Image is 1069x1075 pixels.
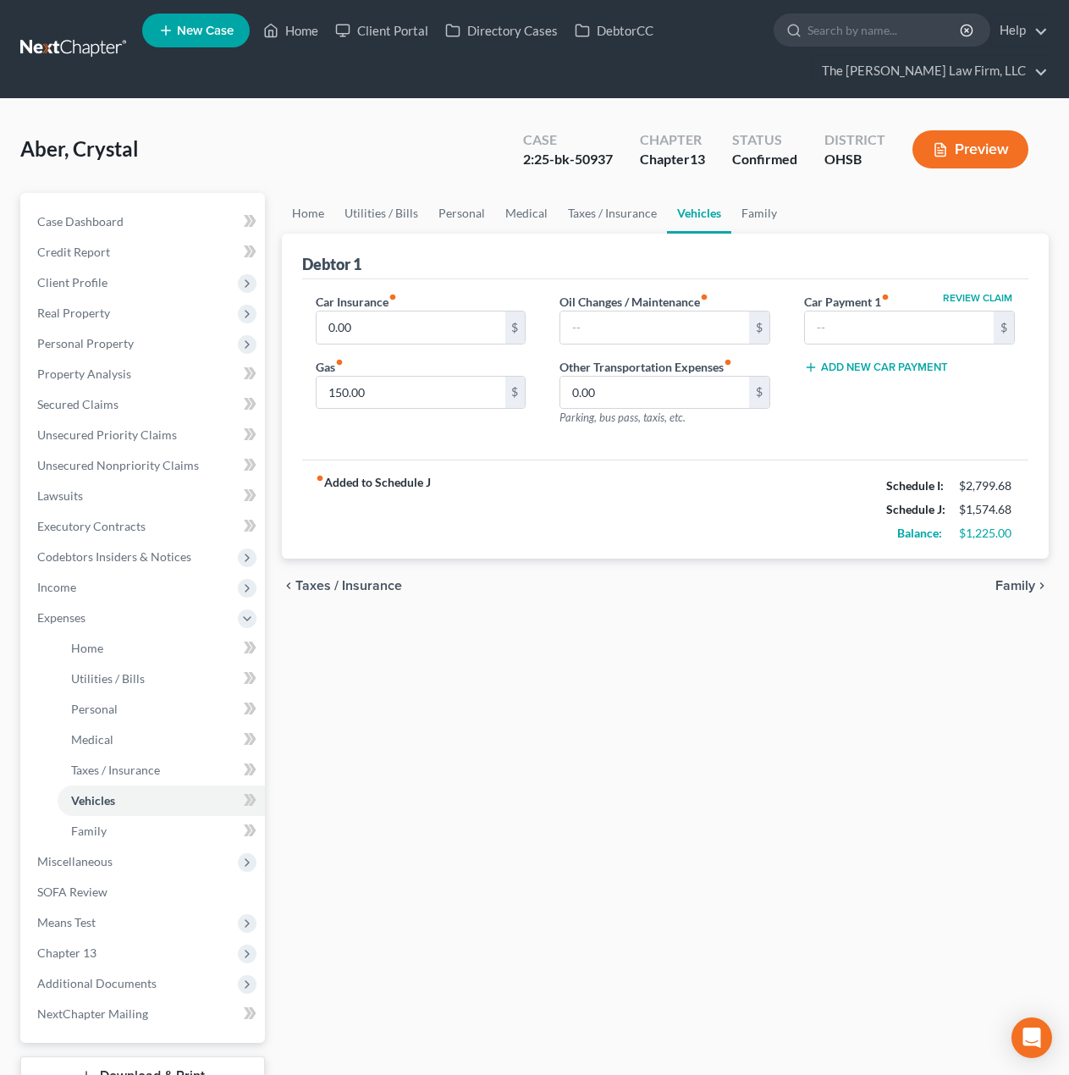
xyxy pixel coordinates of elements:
strong: Balance: [897,526,942,540]
label: Car Payment 1 [804,293,890,311]
div: $ [505,311,526,344]
span: Parking, bus pass, taxis, etc. [559,411,686,424]
span: Taxes / Insurance [295,579,402,593]
div: $1,574.68 [959,501,1015,518]
span: Lawsuits [37,488,83,503]
a: Medical [495,193,558,234]
a: Credit Report [24,237,265,267]
span: Taxes / Insurance [71,763,160,777]
span: Real Property [37,306,110,320]
a: Secured Claims [24,389,265,420]
span: Unsecured Priority Claims [37,427,177,442]
div: Chapter [640,130,705,150]
div: $2,799.68 [959,477,1015,494]
span: Utilities / Bills [71,671,145,686]
span: NextChapter Mailing [37,1006,148,1021]
a: Property Analysis [24,359,265,389]
input: Search by name... [807,14,962,46]
a: Help [991,15,1048,46]
label: Gas [316,358,344,376]
label: Oil Changes / Maintenance [559,293,708,311]
div: Confirmed [732,150,797,169]
span: New Case [177,25,234,37]
span: Property Analysis [37,367,131,381]
input: -- [560,377,749,409]
div: Debtor 1 [302,254,361,274]
i: fiber_manual_record [724,358,732,367]
a: Taxes / Insurance [58,755,265,786]
i: fiber_manual_record [316,474,324,482]
span: Unsecured Nonpriority Claims [37,458,199,472]
div: $ [749,377,769,409]
div: Chapter [640,150,705,169]
strong: Schedule J: [886,502,945,516]
div: $ [749,311,769,344]
span: Means Test [37,915,96,929]
a: Vehicles [667,193,731,234]
button: chevron_left Taxes / Insurance [282,579,402,593]
input: -- [560,311,749,344]
a: Home [58,633,265,664]
strong: Added to Schedule J [316,474,431,545]
button: Preview [912,130,1028,168]
a: SOFA Review [24,877,265,907]
button: Family chevron_right [995,579,1049,593]
a: Utilities / Bills [334,193,428,234]
div: Status [732,130,797,150]
span: Personal [71,702,118,716]
input: -- [317,377,505,409]
a: The [PERSON_NAME] Law Firm, LLC [813,56,1048,86]
input: -- [805,311,994,344]
span: Executory Contracts [37,519,146,533]
label: Other Transportation Expenses [559,358,732,376]
span: Vehicles [71,793,115,808]
span: Home [71,641,103,655]
span: Medical [71,732,113,747]
span: Codebtors Insiders & Notices [37,549,191,564]
a: Directory Cases [437,15,566,46]
a: Utilities / Bills [58,664,265,694]
a: Unsecured Nonpriority Claims [24,450,265,481]
a: Lawsuits [24,481,265,511]
span: 13 [690,151,705,167]
strong: Schedule I: [886,478,944,493]
i: fiber_manual_record [700,293,708,301]
span: Case Dashboard [37,214,124,229]
a: Taxes / Insurance [558,193,667,234]
span: Expenses [37,610,85,625]
span: Personal Property [37,336,134,350]
span: Income [37,580,76,594]
a: Family [731,193,787,234]
button: Add New Car Payment [804,361,948,374]
a: Home [282,193,334,234]
a: DebtorCC [566,15,662,46]
span: Family [995,579,1035,593]
span: Aber, Crystal [20,136,139,161]
div: 2:25-bk-50937 [523,150,613,169]
span: Family [71,824,107,838]
input: -- [317,311,505,344]
div: $1,225.00 [959,525,1015,542]
span: Additional Documents [37,976,157,990]
a: Unsecured Priority Claims [24,420,265,450]
div: $ [994,311,1014,344]
a: Case Dashboard [24,207,265,237]
a: Family [58,816,265,846]
a: Client Portal [327,15,437,46]
i: chevron_left [282,579,295,593]
a: Executory Contracts [24,511,265,542]
a: NextChapter Mailing [24,999,265,1029]
i: chevron_right [1035,579,1049,593]
span: Client Profile [37,275,107,289]
span: Miscellaneous [37,854,113,868]
span: Chapter 13 [37,945,96,960]
i: fiber_manual_record [881,293,890,301]
a: Home [255,15,327,46]
a: Personal [58,694,265,725]
button: Review Claim [940,293,1015,303]
span: SOFA Review [37,885,107,899]
span: Credit Report [37,245,110,259]
span: Secured Claims [37,397,118,411]
div: Case [523,130,613,150]
label: Car Insurance [316,293,397,311]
